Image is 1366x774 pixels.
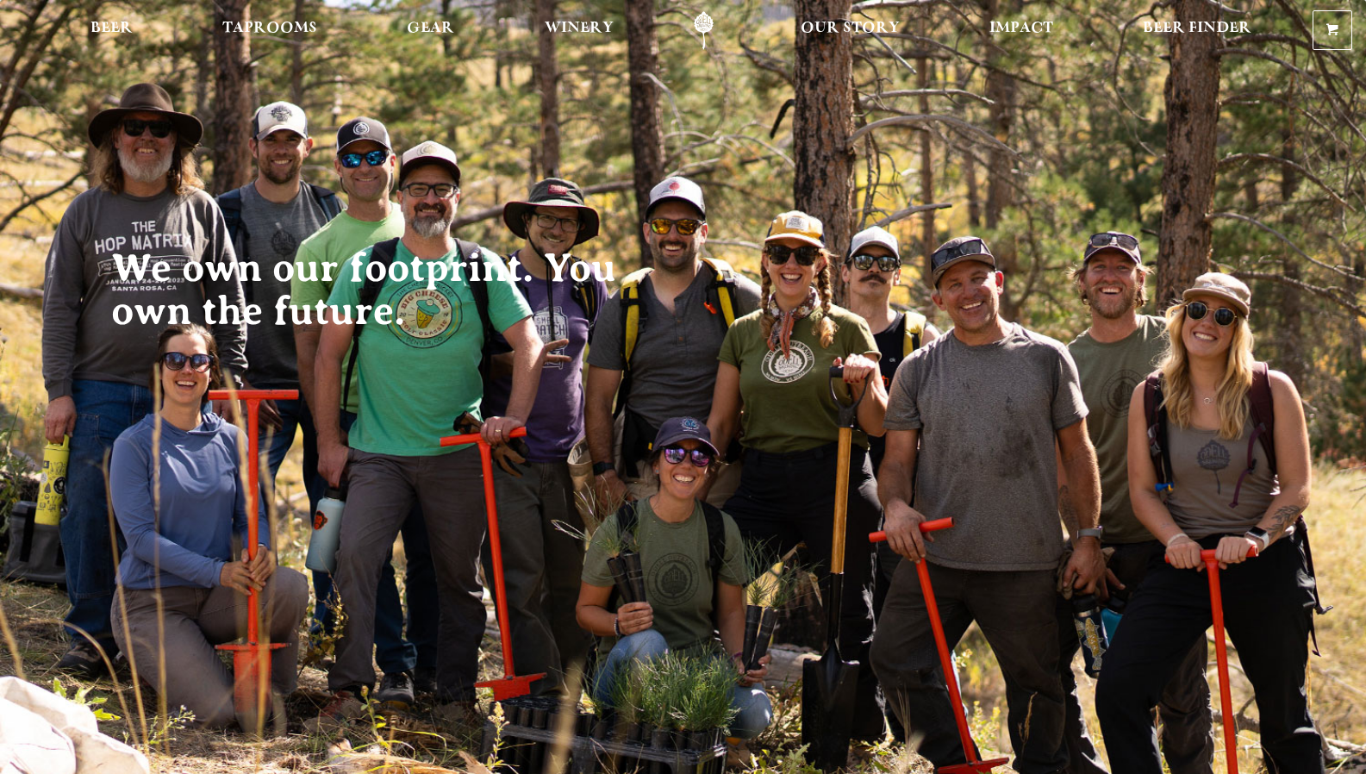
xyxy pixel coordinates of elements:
[978,11,1064,50] a: Impact
[79,11,144,50] a: Beer
[1143,22,1251,35] span: Beer Finder
[989,22,1053,35] span: Impact
[801,22,900,35] span: Our Story
[1132,11,1263,50] a: Beer Finder
[545,22,614,35] span: Winery
[396,11,465,50] a: Gear
[407,22,454,35] span: Gear
[789,11,911,50] a: Our Story
[671,11,736,50] a: Odell Home
[111,247,649,333] h2: We own our footprint. You own the future.
[533,11,625,50] a: Winery
[222,22,317,35] span: Taprooms
[90,22,133,35] span: Beer
[211,11,328,50] a: Taprooms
